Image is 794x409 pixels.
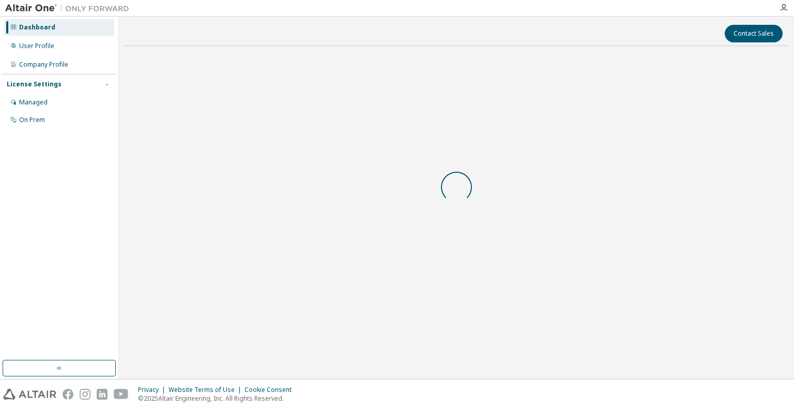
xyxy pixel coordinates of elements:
p: © 2025 Altair Engineering, Inc. All Rights Reserved. [138,394,298,403]
div: Cookie Consent [245,386,298,394]
div: Company Profile [19,60,68,69]
button: Contact Sales [725,25,783,42]
img: facebook.svg [63,389,73,400]
div: Managed [19,98,48,107]
img: Altair One [5,3,134,13]
div: User Profile [19,42,54,50]
img: youtube.svg [114,389,129,400]
div: On Prem [19,116,45,124]
div: Dashboard [19,23,55,32]
img: altair_logo.svg [3,389,56,400]
div: Website Terms of Use [169,386,245,394]
div: License Settings [7,80,62,88]
img: linkedin.svg [97,389,108,400]
div: Privacy [138,386,169,394]
img: instagram.svg [80,389,90,400]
